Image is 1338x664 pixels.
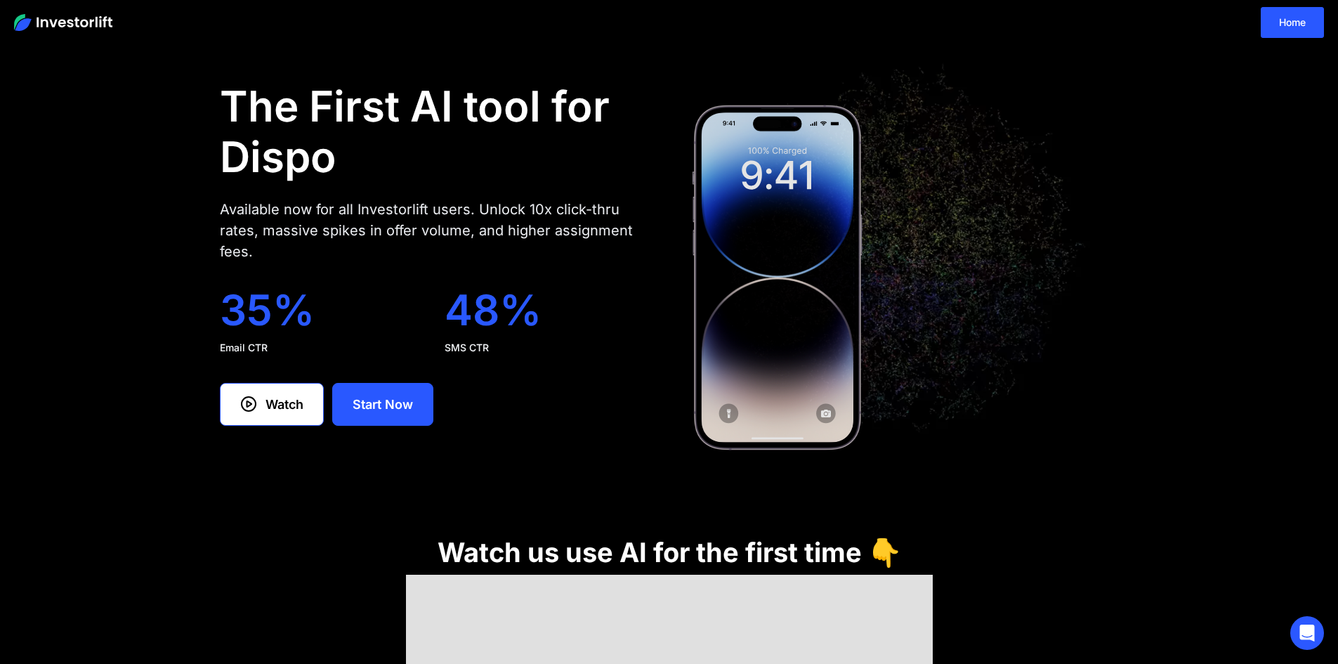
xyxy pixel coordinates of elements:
div: Watch [265,395,303,414]
a: Home [1261,7,1324,38]
h1: Watch us use AI for the first time 👇 [438,537,901,568]
div: 48% [445,285,647,335]
div: 35% [220,285,422,335]
a: Start Now [332,383,433,426]
div: Start Now [353,395,413,414]
a: Watch [220,383,324,426]
div: Available now for all Investorlift users. Unlock 10x click-thru rates, massive spikes in offer vo... [220,199,647,262]
div: Open Intercom Messenger [1290,616,1324,650]
div: SMS CTR [445,341,647,355]
h1: The First AI tool for Dispo [220,81,647,182]
div: Email CTR [220,341,422,355]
